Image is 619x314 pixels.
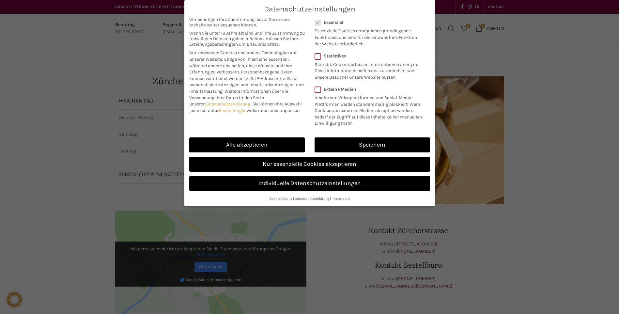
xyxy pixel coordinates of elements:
[189,69,304,94] span: Personenbezogene Daten können verarbeitet werden (z. B. IP-Adressen), z. B. für personalisierte A...
[264,5,355,13] span: Datenschutzeinstellungen
[315,59,422,81] p: Statistik Cookies erfassen Informationen anonym. Diese Informationen helfen uns zu verstehen, wie...
[315,86,426,92] label: Externe Medien
[315,137,430,152] a: Speichern
[270,196,292,201] a: Cookie-Details
[205,101,250,107] a: Datenschutzerklärung
[332,196,350,201] a: Impressum
[189,88,288,107] span: Weitere Informationen über die Verwendung Ihrer Daten finden Sie in unserer .
[315,25,422,47] p: Essenzielle Cookies ermöglichen grundlegende Funktionen und sind für die einwandfreie Funktion de...
[189,176,430,191] a: Individuelle Datenschutzeinstellungen
[189,50,297,75] span: Wir verwenden Cookies und andere Technologien auf unserer Website. Einige von ihnen sind essenzie...
[315,53,422,59] label: Statistiken
[189,17,305,28] span: Wir benötigen Ihre Zustimmung, bevor Sie unsere Website weiter besuchen können.
[189,30,305,47] span: Wenn Sie unter 16 Jahre alt sind und Ihre Zustimmung zu freiwilligen Diensten geben möchten, müss...
[295,196,329,201] a: Datenschutzerklärung
[189,137,305,152] a: Alle akzeptieren
[189,157,430,172] a: Nur essenzielle Cookies akzeptieren
[315,92,426,127] p: Inhalte von Videoplattformen und Social-Media-Plattformen werden standardmäßig blockiert. Wenn Co...
[189,101,302,113] span: Sie können Ihre Auswahl jederzeit unter widerrufen oder anpassen.
[315,20,422,25] label: Essenziell
[219,108,247,113] a: Einstellungen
